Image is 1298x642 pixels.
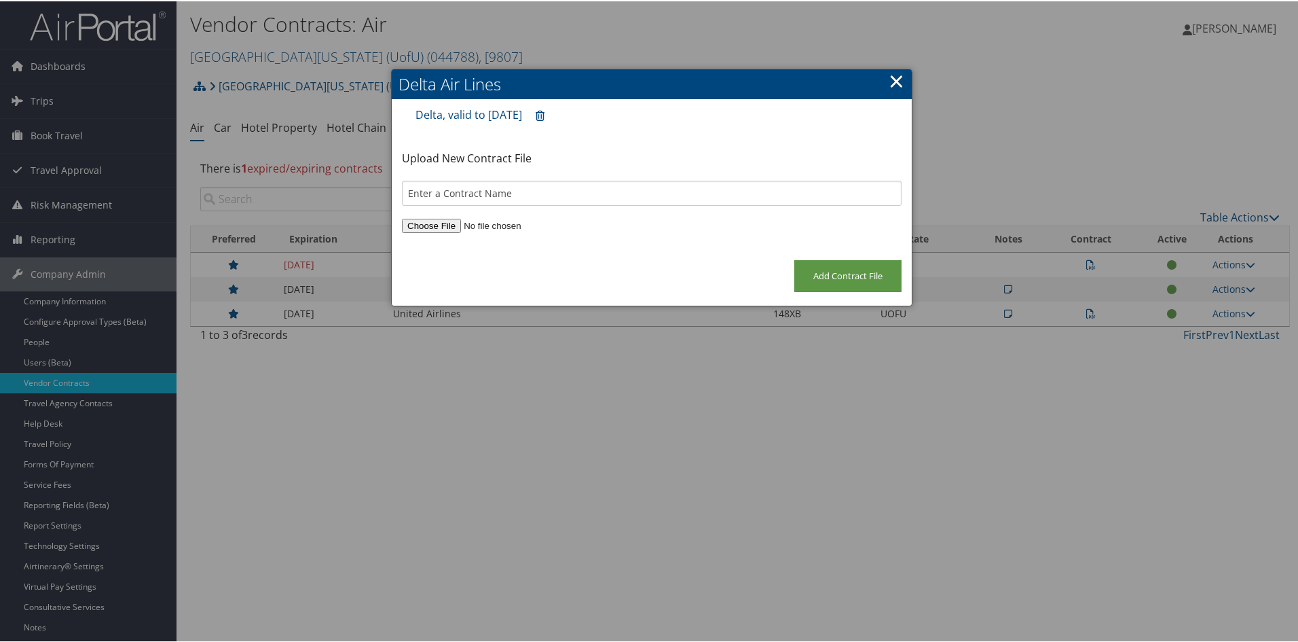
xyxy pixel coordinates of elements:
[402,179,902,204] input: Enter a Contract Name
[529,102,551,127] a: Remove contract
[402,149,902,166] p: Upload New Contract File
[392,68,912,98] h2: Delta Air Lines
[794,259,902,291] input: Add Contract File
[415,106,522,121] a: Delta, valid to [DATE]
[889,66,904,93] a: ×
